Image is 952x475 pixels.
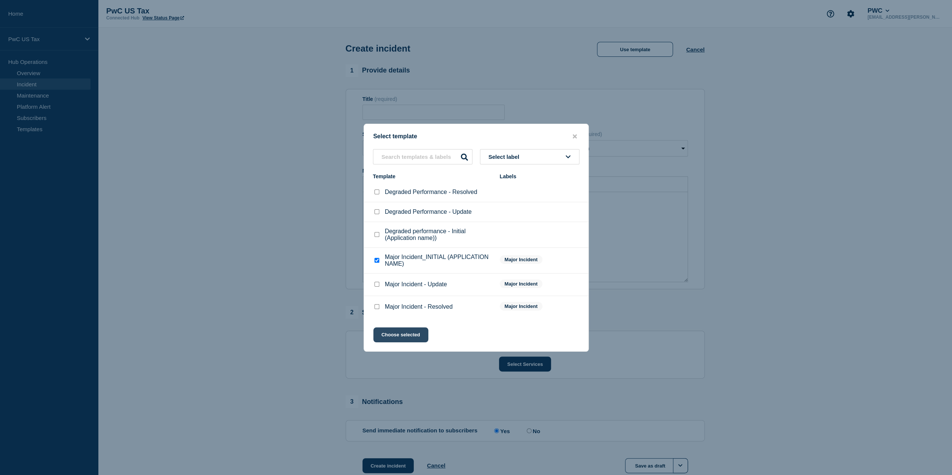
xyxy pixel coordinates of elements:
input: Search templates & labels [373,149,472,164]
input: Major Incident - Update checkbox [374,282,379,287]
p: Degraded Performance - Resolved [385,189,477,195]
button: Choose selected [373,327,428,342]
span: Select label [489,154,523,160]
span: Major Incident [500,280,542,288]
div: Template [373,173,492,179]
input: Degraded performance - Initial (Application name)) checkbox [374,232,379,237]
button: close button [570,133,579,140]
button: Select label [480,149,579,164]
span: Major Incident [500,302,542,311]
input: Degraded Performance - Update checkbox [374,209,379,214]
p: Major Incident_INITIAL (APPLICATION NAME) [385,254,492,267]
p: Degraded performance - Initial (Application name)) [385,228,492,241]
input: Degraded Performance - Resolved checkbox [374,189,379,194]
p: Major Incident - Resolved [385,303,453,310]
span: Major Incident [500,255,542,264]
div: Labels [500,173,579,179]
input: Major Incident_INITIAL (APPLICATION NAME) checkbox [374,258,379,263]
input: Major Incident - Resolved checkbox [374,304,379,309]
p: Major Incident - Update [385,281,447,288]
p: Degraded Performance - Update [385,209,472,215]
div: Select template [364,133,588,140]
